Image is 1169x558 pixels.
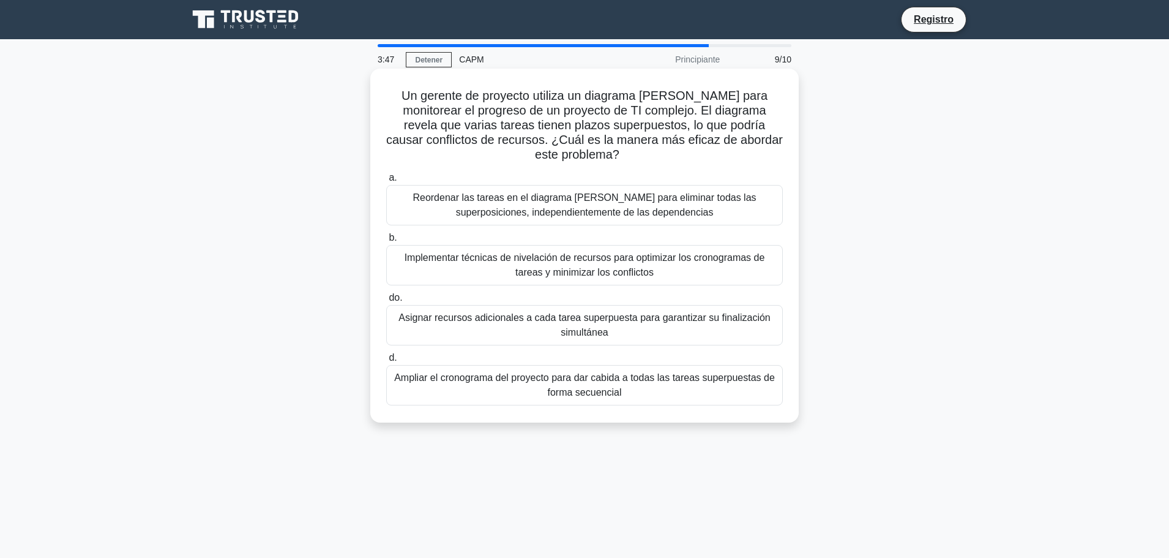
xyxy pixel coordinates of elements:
[389,292,402,303] font: do.
[389,172,397,183] font: a.
[386,89,783,161] font: Un gerente de proyecto utiliza un diagrama [PERSON_NAME] para monitorear el progreso de un proyec...
[405,252,765,277] font: Implementar técnicas de nivelación de recursos para optimizar los cronogramas de tareas y minimiz...
[389,352,397,363] font: d.
[675,55,720,64] font: Principiante
[394,372,775,398] font: Ampliar el cronograma del proyecto para dar cabida a todas las tareas superpuestas de forma secue...
[914,14,954,25] font: Registro
[389,232,397,243] font: b.
[413,192,756,217] font: Reordenar las tareas en el diagrama [PERSON_NAME] para eliminar todas las superposiciones, indepe...
[906,12,961,27] a: Registro
[459,55,484,64] font: CAPM
[398,312,770,337] font: Asignar recursos adicionales a cada tarea superpuesta para garantizar su finalización simultánea
[775,55,791,64] font: 9/10
[406,52,452,67] a: Detener
[415,56,443,64] font: Detener
[378,55,394,64] font: 3:47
